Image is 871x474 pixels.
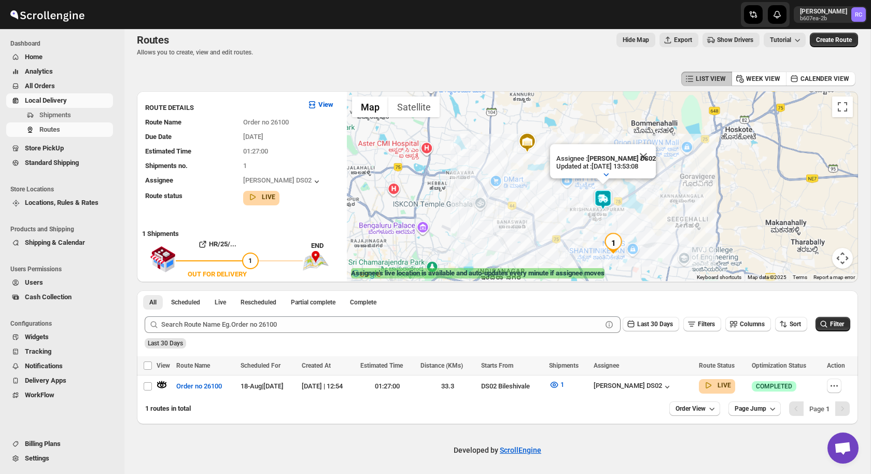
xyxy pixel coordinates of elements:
button: Toggle fullscreen view [832,96,853,117]
button: [PERSON_NAME] DS02 [594,382,672,392]
button: Cash Collection [6,290,113,304]
a: Report a map error [813,274,855,280]
span: Create Route [816,36,852,44]
button: Users [6,275,113,290]
span: Standard Shipping [25,159,79,166]
p: Updated at : [DATE] 13:53:08 [556,162,656,170]
button: Tutorial [764,33,806,47]
button: All Orders [6,79,113,93]
span: Partial complete [291,298,335,306]
nav: Pagination [789,401,850,416]
button: WEEK VIEW [732,72,786,86]
span: Action [827,362,845,369]
span: Configurations [10,319,117,328]
button: Show satellite imagery [388,96,440,117]
span: Shipments no. [145,162,188,170]
button: Shipping & Calendar [6,235,113,250]
div: 1 [603,233,624,254]
span: Local Delivery [25,96,67,104]
span: Delivery Apps [25,377,66,384]
button: Analytics [6,64,113,79]
span: WEEK VIEW [746,75,780,83]
span: Order View [676,405,706,413]
span: Sort [790,320,801,328]
button: Create Route [810,33,858,47]
button: Columns [725,317,771,331]
button: [PERSON_NAME] DS02 [243,176,322,187]
button: Map camera controls [832,248,853,269]
span: Dashboard [10,39,117,48]
span: Export [674,36,692,44]
span: Analytics [25,67,53,75]
p: Allows you to create, view and edit routes. [137,48,253,57]
a: Terms [793,274,807,280]
span: LIST VIEW [696,75,726,83]
span: Distance (KMs) [420,362,463,369]
button: Show street map [352,96,388,117]
button: HR/25/... [176,236,259,253]
b: HR/25/... [209,240,236,248]
span: Widgets [25,333,49,341]
span: Order no 26100 [176,381,222,392]
span: Scheduled For [241,362,280,369]
span: Route Name [176,362,210,369]
button: CALENDER VIEW [786,72,855,86]
span: Tracking [25,347,51,355]
a: Open chat [827,433,859,464]
span: Cash Collection [25,293,72,301]
span: Rescheduled [241,298,276,306]
span: Billing Plans [25,440,61,448]
span: Order no 26100 [243,118,289,126]
button: Delivery Apps [6,373,113,388]
span: Assignee [145,176,173,184]
span: Page Jump [735,405,766,413]
p: b607ea-2b [800,16,847,22]
text: RC [855,11,862,18]
span: Settings [25,454,49,462]
button: Show Drivers [703,33,760,47]
span: All [149,298,157,306]
button: All routes [143,295,163,310]
img: ScrollEngine [8,2,86,27]
span: CALENDER VIEW [800,75,849,83]
button: Shipments [6,108,113,122]
span: Routes [137,34,169,46]
span: Shipments [549,362,579,369]
button: Billing Plans [6,437,113,451]
span: Home [25,53,43,61]
span: Tutorial [770,36,791,44]
img: shop.svg [150,239,176,280]
button: 1 [543,377,570,393]
div: [DATE] | 12:54 [302,381,354,392]
span: 1 [248,257,252,264]
span: Complete [350,298,376,306]
span: All Orders [25,82,55,90]
span: Hide Map [623,36,649,44]
b: View [318,101,333,108]
button: Close [631,144,656,169]
span: Store Locations [10,185,117,193]
span: 1 [243,162,247,170]
b: [PERSON_NAME] DS02 [587,155,656,162]
span: Assignee [594,362,619,369]
button: Filters [683,317,721,331]
p: [PERSON_NAME] [800,7,847,16]
span: Map data ©2025 [748,274,786,280]
span: Notifications [25,362,63,370]
span: Store PickUp [25,144,64,152]
label: Assignee's live location is available and auto-updates every minute if assignee moves [351,268,605,278]
div: END [311,241,342,251]
button: View [301,96,340,113]
button: Notifications [6,359,113,373]
span: 01:27:00 [243,147,268,155]
b: LIVE [718,382,731,389]
span: Products and Shipping [10,225,117,233]
button: WorkFlow [6,388,113,402]
h3: ROUTE DETAILS [145,103,299,113]
button: Home [6,50,113,64]
button: Order no 26100 [170,378,228,395]
button: Filter [816,317,850,331]
span: Starts From [481,362,513,369]
span: 1 [560,381,564,388]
